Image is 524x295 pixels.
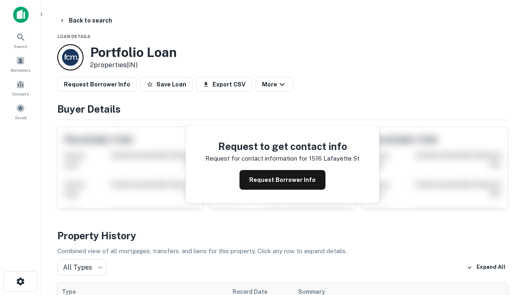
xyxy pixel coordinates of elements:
button: Export CSV [196,77,252,92]
p: 1516 lafayette st [309,154,359,163]
span: Search [14,43,27,50]
p: Combined view of all mortgages, transfers, and liens for this property. Click any row to expand d... [57,246,508,256]
iframe: Chat Widget [483,203,524,243]
button: Expand All [465,261,508,274]
h4: Property History [57,228,508,243]
a: Contacts [2,77,38,99]
button: Request Borrower Info [57,77,137,92]
h3: Portfolio Loan [90,45,177,60]
a: Search [2,29,38,51]
span: Loan Details [57,34,90,39]
div: All Types [57,259,106,276]
button: Back to search [56,13,115,28]
h4: Buyer Details [57,102,508,116]
p: Request for contact information for [206,154,307,163]
a: Saved [2,100,38,123]
button: More [255,77,294,92]
p: 2 properties (IN) [90,60,177,70]
span: Saved [15,114,27,121]
span: Borrowers [11,67,30,73]
button: Save Loan [140,77,193,92]
span: Contacts [12,91,29,97]
h4: Request to get contact info [206,139,359,154]
img: capitalize-icon.png [13,7,29,23]
button: Request Borrower Info [239,170,325,190]
a: Borrowers [2,53,38,75]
